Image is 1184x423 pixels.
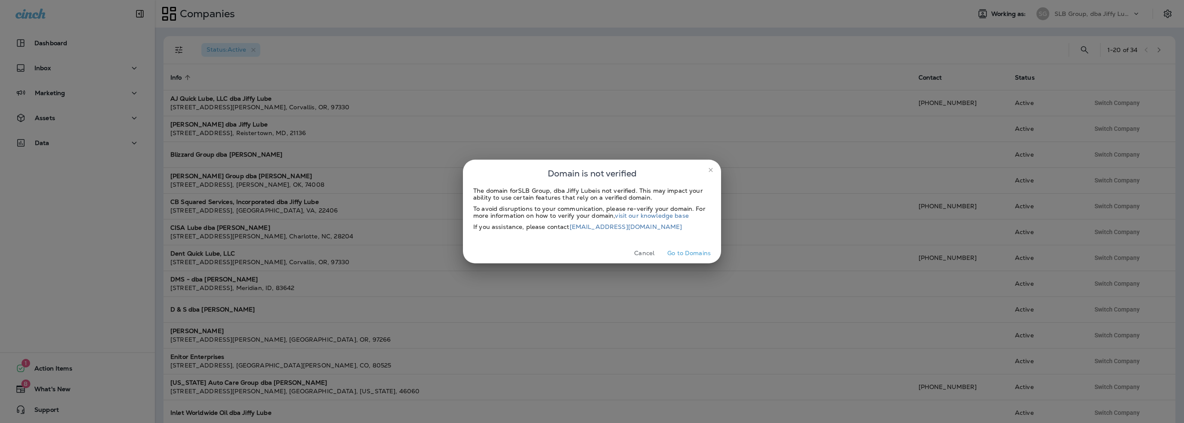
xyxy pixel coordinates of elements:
[615,212,688,219] a: visit our knowledge base
[704,163,718,177] button: close
[473,187,711,201] div: The domain for SLB Group, dba Jiffy Lube is not verified. This may impact your ability to use cer...
[548,167,637,180] span: Domain is not verified
[473,223,711,230] div: If you assistance, please contact
[628,247,660,260] button: Cancel
[473,205,711,219] div: To avoid disruptions to your communication, please re-verify your domain. For more information on...
[664,247,714,260] button: Go to Domains
[570,223,682,231] a: [EMAIL_ADDRESS][DOMAIN_NAME]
